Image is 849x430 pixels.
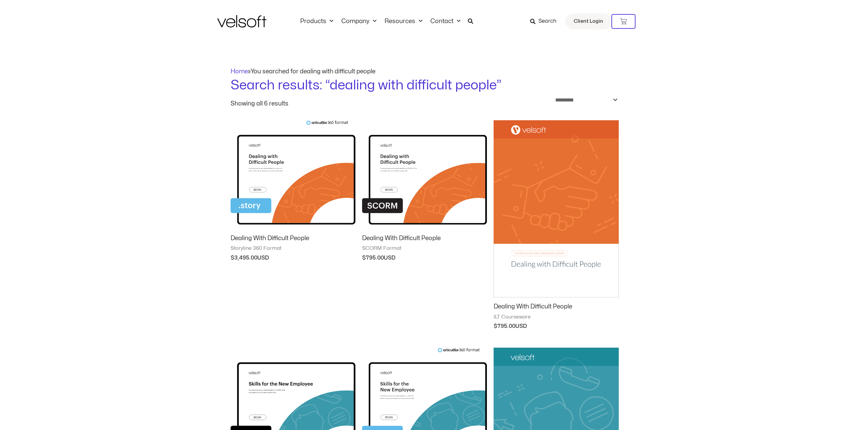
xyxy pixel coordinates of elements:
[530,16,561,27] a: Search
[231,255,257,261] bdi: 3,495.00
[362,255,384,261] bdi: 795.00
[426,18,464,25] a: ContactMenu Toggle
[494,314,618,320] span: ILT Courseware
[362,234,487,242] h2: Dealing With Difficult People
[337,18,380,25] a: CompanyMenu Toggle
[574,17,603,26] span: Client Login
[296,18,337,25] a: ProductsMenu Toggle
[251,69,375,74] span: You searched for dealing with difficult people
[551,95,619,105] select: Shop order
[362,255,366,261] span: $
[565,13,611,29] a: Client Login
[494,303,618,310] h2: Dealing With Difficult People
[494,324,515,329] bdi: 795.00
[217,15,266,27] img: Velsoft Training Materials
[231,255,234,261] span: $
[231,76,619,95] h1: Search results: “dealing with difficult people”
[296,18,464,25] nav: Menu
[231,69,248,74] a: Home
[380,18,426,25] a: ResourcesMenu Toggle
[231,120,355,229] img: Dealing With Difficult People
[362,120,487,229] img: Dealing With Difficult People
[231,245,355,252] span: Storyline 360 Format
[231,101,288,107] p: Showing all 6 results
[362,234,487,245] a: Dealing With Difficult People
[231,234,355,245] a: Dealing With Difficult People
[494,303,618,313] a: Dealing With Difficult People
[494,324,497,329] span: $
[494,120,618,298] img: Dealing With Difficult People
[231,234,355,242] h2: Dealing With Difficult People
[231,69,375,74] span: »
[538,17,557,26] span: Search
[362,245,487,252] span: SCORM Format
